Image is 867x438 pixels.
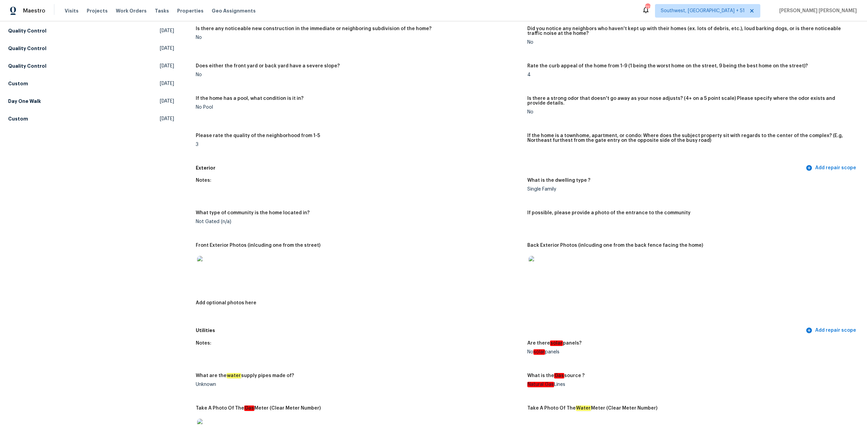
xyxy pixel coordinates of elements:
div: 3 [196,142,522,147]
a: Custom[DATE] [8,78,174,90]
div: 4 [527,72,853,77]
div: No [527,110,853,114]
span: [DATE] [160,98,174,105]
h5: Add optional photos here [196,301,256,305]
h5: What is the source ? [527,373,585,378]
h5: If possible, please provide a photo of the entrance to the community [527,211,691,215]
em: Gas [244,406,254,411]
span: Visits [65,7,79,14]
h5: Does either the front yard or back yard have a severe slope? [196,64,340,68]
div: No [527,40,853,45]
h5: Exterior [196,165,804,172]
span: Maestro [23,7,45,14]
div: No [196,72,522,77]
h5: If the home has a pool, what condition is it in? [196,96,303,101]
h5: What type of community is the home located in? [196,211,310,215]
h5: Notes: [196,341,211,346]
div: Not Gated (n/a) [196,219,522,224]
span: [DATE] [160,27,174,34]
h5: Take A Photo Of The Meter (Clear Meter Number) [196,406,321,411]
a: Quality Control[DATE] [8,42,174,54]
h5: Did you notice any neighbors who haven't kept up with their homes (ex. lots of debris, etc.), lou... [527,26,853,36]
h5: What is the dwelling type ? [527,178,590,183]
span: Geo Assignments [212,7,256,14]
h5: Are there panels? [527,341,581,346]
span: Projects [87,7,108,14]
button: Add repair scope [804,324,859,337]
h5: Quality Control [8,63,46,69]
span: Tasks [155,8,169,13]
span: [DATE] [160,63,174,69]
span: Add repair scope [807,164,856,172]
h5: Take A Photo Of The Meter (Clear Meter Number) [527,406,657,411]
h5: Rate the curb appeal of the home from 1-9 (1 being the worst home on the street, 9 being the best... [527,64,808,68]
h5: Is there any noticeable new construction in the immediate or neighboring subdivision of the home? [196,26,431,31]
h5: Quality Control [8,45,46,52]
span: [DATE] [160,45,174,52]
button: Add repair scope [804,162,859,174]
h5: Utilities [196,327,804,334]
h5: Notes: [196,178,211,183]
h5: Please rate the quality of the neighborhood from 1-5 [196,133,320,138]
h5: Is there a strong odor that doesn't go away as your nose adjusts? (4+ on a 5 point scale) Please ... [527,96,853,106]
em: water [227,373,241,378]
em: Gas [554,373,564,378]
span: [DATE] [160,115,174,122]
h5: Day One Walk [8,98,41,105]
h5: Custom [8,80,28,87]
a: Day One Walk[DATE] [8,95,174,107]
h5: If the home is a townhome, apartment, or condo: Where does the subject property sit with regards ... [527,133,853,143]
span: [PERSON_NAME] [PERSON_NAME] [777,7,857,14]
em: Water [576,406,591,411]
h5: Custom [8,115,28,122]
a: Quality Control[DATE] [8,25,174,37]
em: solar [533,349,545,355]
h5: Quality Control [8,27,46,34]
div: No [196,35,522,40]
div: Lines [527,382,853,387]
h5: What are the supply pipes made of? [196,373,294,378]
em: Natural Gas [527,382,554,387]
span: Southwest, [GEOGRAPHIC_DATA] + 51 [661,7,745,14]
a: Custom[DATE] [8,113,174,125]
span: Work Orders [116,7,147,14]
span: Add repair scope [807,326,856,335]
h5: Back Exterior Photos (inlcuding one from the back fence facing the home) [527,243,703,248]
em: solar [550,341,563,346]
div: Single Family [527,187,853,192]
div: 713 [645,4,650,11]
span: Properties [177,7,204,14]
div: Unknown [196,382,522,387]
a: Quality Control[DATE] [8,60,174,72]
div: No panels [527,350,853,354]
div: No Pool [196,105,522,110]
span: [DATE] [160,80,174,87]
h5: Front Exterior Photos (inlcuding one from the street) [196,243,320,248]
